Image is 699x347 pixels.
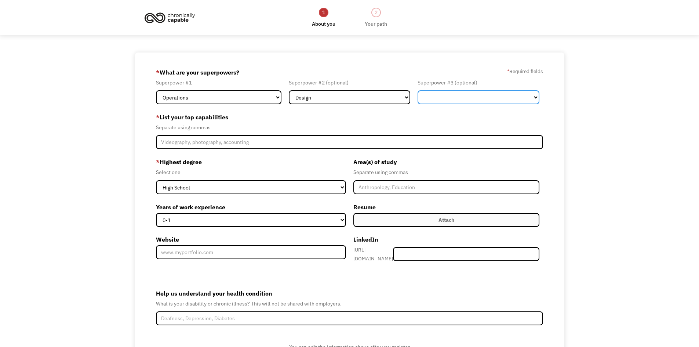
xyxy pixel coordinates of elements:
[353,180,540,194] input: Anthropology, Education
[156,234,346,245] label: Website
[156,111,543,123] label: List your top capabilities
[353,245,393,263] div: [URL][DOMAIN_NAME]
[438,216,454,224] div: Attach
[156,123,543,132] div: Separate using commas
[156,311,543,325] input: Deafness, Depression, Diabetes
[156,66,239,78] label: What are your superpowers?
[507,67,543,76] label: Required fields
[156,156,346,168] label: Highest degree
[418,78,539,87] div: Superpower #3 (optional)
[353,234,540,245] label: LinkedIn
[353,213,540,227] label: Attach
[156,168,346,177] div: Select one
[156,201,346,213] label: Years of work experience
[312,7,335,28] a: 1About you
[312,19,335,28] div: About you
[289,78,411,87] div: Superpower #2 (optional)
[353,156,540,168] label: Area(s) of study
[365,19,387,28] div: Your path
[156,78,281,87] div: Superpower #1
[156,288,543,299] label: Help us understand your health condition
[156,245,346,259] input: www.myportfolio.com
[371,8,381,17] div: 2
[142,10,197,26] img: Chronically Capable logo
[156,299,543,308] div: What is your disability or chronic illness? This will not be shared with employers.
[319,8,328,17] div: 1
[156,135,543,149] input: Videography, photography, accounting
[353,168,540,177] div: Separate using commas
[365,7,387,28] a: 2Your path
[353,201,540,213] label: Resume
